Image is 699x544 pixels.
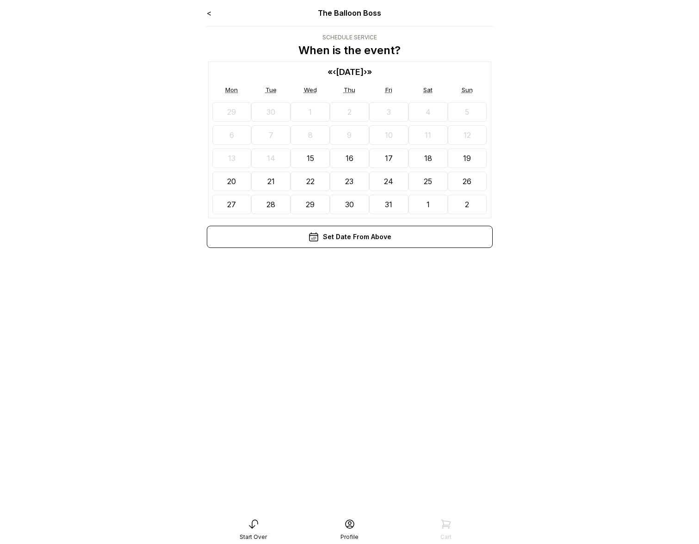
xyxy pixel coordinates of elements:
abbr: Tuesday [266,86,277,93]
div: Cart [440,533,452,541]
abbr: October 18, 2025 [424,154,432,163]
button: [DATE] [336,66,364,78]
abbr: October 10, 2025 [385,130,393,140]
abbr: October 1, 2025 [309,107,312,117]
span: [DATE] [336,67,364,77]
button: October 19, 2025 [448,148,487,168]
button: October 10, 2025 [369,125,408,145]
button: October 9, 2025 [330,125,369,145]
abbr: October 28, 2025 [266,200,275,209]
button: October 28, 2025 [251,195,291,214]
abbr: October 4, 2025 [426,107,431,117]
abbr: October 19, 2025 [463,154,471,163]
abbr: October 15, 2025 [307,154,314,163]
button: October 23, 2025 [330,172,369,191]
abbr: October 2, 2025 [347,107,352,117]
div: Profile [340,533,359,541]
p: When is the event? [298,43,401,58]
abbr: Monday [225,86,238,93]
button: September 29, 2025 [212,102,252,122]
button: October 2, 2025 [330,102,369,122]
abbr: October 6, 2025 [229,130,234,140]
button: October 8, 2025 [291,125,330,145]
abbr: October 31, 2025 [385,200,392,209]
button: November 2, 2025 [448,195,487,214]
abbr: October 3, 2025 [387,107,391,117]
button: October 17, 2025 [369,148,408,168]
button: October 30, 2025 [330,195,369,214]
abbr: October 17, 2025 [385,154,393,163]
button: October 4, 2025 [408,102,448,122]
abbr: Thursday [344,86,355,93]
abbr: October 9, 2025 [347,130,352,140]
abbr: Wednesday [304,86,317,93]
button: October 6, 2025 [212,125,252,145]
div: Set Date From Above [207,226,493,248]
abbr: October 16, 2025 [346,154,353,163]
button: October 29, 2025 [291,195,330,214]
button: October 25, 2025 [408,172,448,191]
abbr: November 1, 2025 [427,200,430,209]
abbr: September 29, 2025 [227,107,236,117]
abbr: October 8, 2025 [308,130,313,140]
abbr: October 22, 2025 [306,177,315,186]
button: October 20, 2025 [212,172,252,191]
abbr: November 2, 2025 [465,200,469,209]
abbr: September 30, 2025 [266,107,275,117]
abbr: October 30, 2025 [345,200,354,209]
abbr: Saturday [423,86,433,93]
a: < [207,8,211,18]
div: Start Over [240,533,267,541]
button: « [328,66,333,78]
button: October 31, 2025 [369,195,408,214]
button: October 15, 2025 [291,148,330,168]
abbr: October 13, 2025 [228,154,235,163]
button: October 11, 2025 [408,125,448,145]
abbr: October 23, 2025 [345,177,353,186]
button: October 26, 2025 [448,172,487,191]
abbr: October 5, 2025 [465,107,469,117]
button: October 18, 2025 [408,148,448,168]
button: October 5, 2025 [448,102,487,122]
button: October 22, 2025 [291,172,330,191]
abbr: October 20, 2025 [227,177,236,186]
button: October 3, 2025 [369,102,408,122]
button: September 30, 2025 [251,102,291,122]
button: November 1, 2025 [408,195,448,214]
abbr: October 25, 2025 [424,177,432,186]
abbr: October 21, 2025 [267,177,275,186]
button: October 16, 2025 [330,148,369,168]
abbr: Sunday [462,86,473,93]
div: Schedule Service [298,34,401,41]
button: October 14, 2025 [251,148,291,168]
button: » [367,66,372,78]
button: October 12, 2025 [448,125,487,145]
abbr: October 29, 2025 [306,200,315,209]
button: October 13, 2025 [212,148,252,168]
abbr: October 12, 2025 [464,130,471,140]
abbr: October 24, 2025 [384,177,393,186]
abbr: October 27, 2025 [227,200,236,209]
abbr: October 26, 2025 [463,177,471,186]
button: October 7, 2025 [251,125,291,145]
button: ‹ [333,66,336,78]
button: › [364,66,367,78]
abbr: October 14, 2025 [267,154,275,163]
abbr: October 11, 2025 [425,130,431,140]
abbr: October 7, 2025 [269,130,273,140]
button: October 1, 2025 [291,102,330,122]
abbr: Friday [385,86,392,93]
button: October 21, 2025 [251,172,291,191]
div: The Balloon Boss [264,7,435,19]
button: October 27, 2025 [212,195,252,214]
button: October 24, 2025 [369,172,408,191]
